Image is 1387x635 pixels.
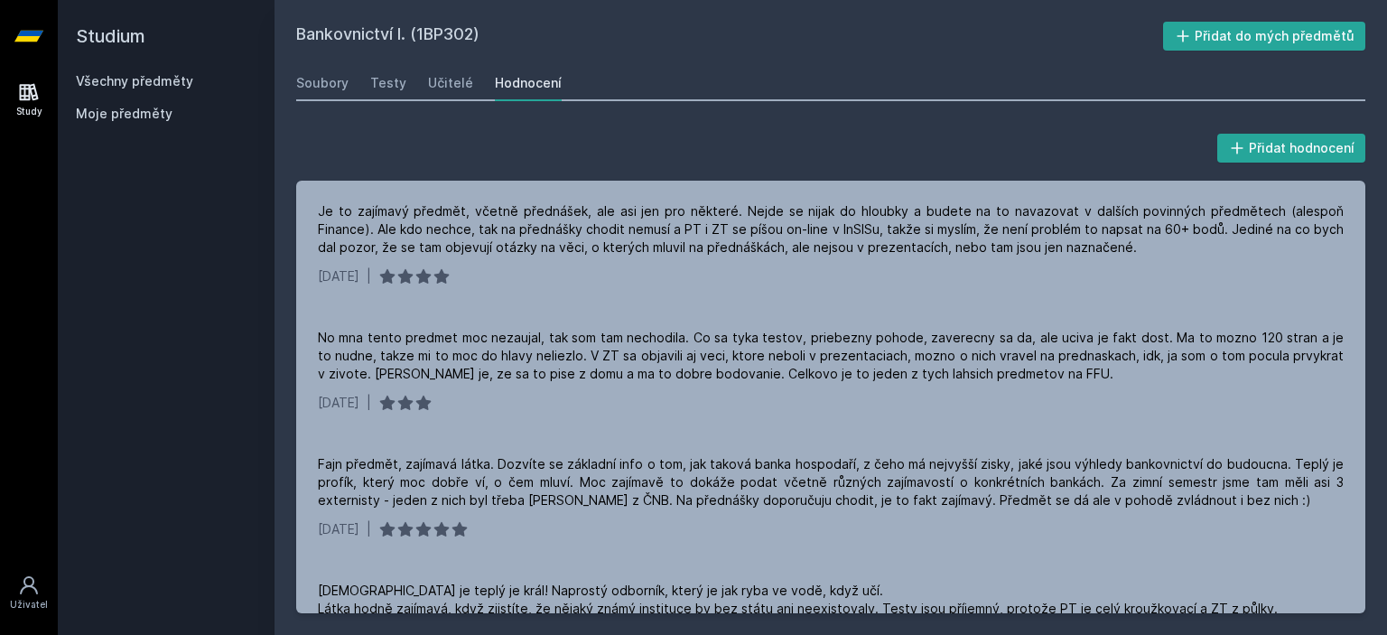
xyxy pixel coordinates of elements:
div: [DATE] [318,267,359,285]
div: Testy [370,74,406,92]
div: Hodnocení [495,74,562,92]
a: Uživatel [4,565,54,621]
div: Fajn předmět, zajímavá látka. Dozvíte se základní info o tom, jak taková banka hospodaří, z čeho ... [318,455,1344,509]
div: | [367,520,371,538]
a: Všechny předměty [76,73,193,89]
div: Soubory [296,74,349,92]
span: Moje předměty [76,105,172,123]
div: Study [16,105,42,118]
a: Testy [370,65,406,101]
a: Soubory [296,65,349,101]
a: Hodnocení [495,65,562,101]
div: Učitelé [428,74,473,92]
div: Je to zajímavý předmět, včetně přednášek, ale asi jen pro některé. Nejde se nijak do hloubky a bu... [318,202,1344,257]
h2: Bankovnictví I. (1BP302) [296,22,1163,51]
div: Uživatel [10,598,48,612]
a: Učitelé [428,65,473,101]
button: Přidat do mých předmětů [1163,22,1366,51]
a: Study [4,72,54,127]
div: [DATE] [318,520,359,538]
div: [DATE] [318,394,359,412]
div: | [367,394,371,412]
div: | [367,267,371,285]
button: Přidat hodnocení [1217,134,1366,163]
div: No mna tento predmet moc nezaujal, tak som tam nechodila. Co sa tyka testov, priebezny pohode, za... [318,329,1344,383]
